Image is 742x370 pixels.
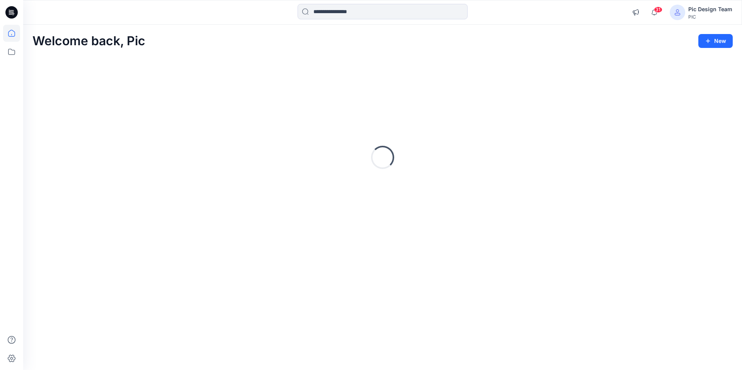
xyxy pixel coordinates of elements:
[32,34,145,48] h2: Welcome back, Pic
[688,14,732,20] div: PIC
[674,9,681,15] svg: avatar
[654,7,662,13] span: 31
[688,5,732,14] div: Pic Design Team
[698,34,733,48] button: New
